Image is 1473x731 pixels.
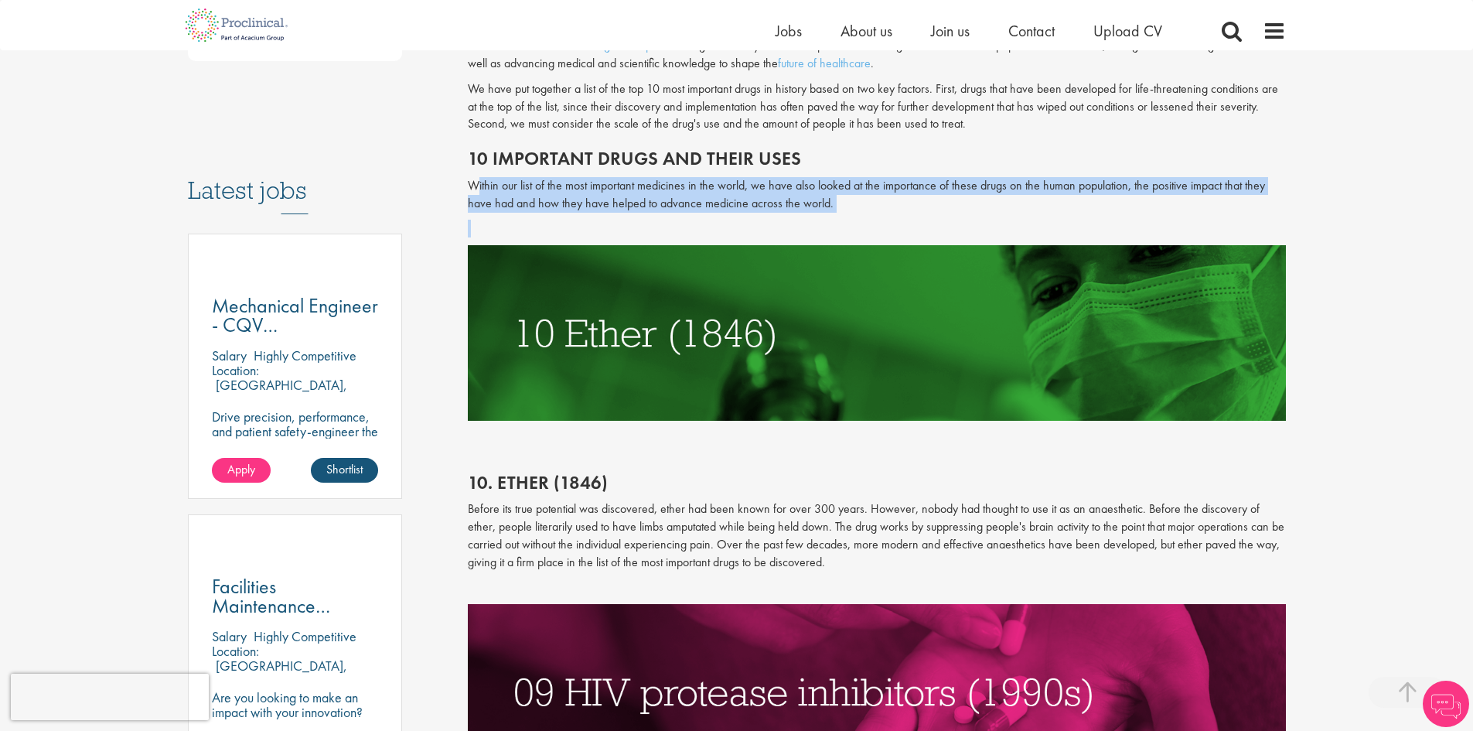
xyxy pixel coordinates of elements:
p: [GEOGRAPHIC_DATA], [GEOGRAPHIC_DATA] [212,376,347,408]
p: Highly Competitive [254,347,356,364]
p: in throughout history have been pivotal in assisting the survival of vast populations of humans, ... [468,37,1286,73]
p: Highly Competitive [254,627,356,645]
p: Before its true potential was discovered, ether had been known for over 300 years. However, nobod... [468,500,1286,571]
p: Within our list of the most important medicines in the world, we have also looked at the importan... [468,177,1286,213]
span: Apply [227,461,255,477]
a: Upload CV [1093,21,1162,41]
a: Facilities Maintenance Technician II [212,577,379,616]
a: Shortlist [311,458,378,483]
a: Join us [931,21,970,41]
span: Mechanical Engineer - CQV Implementation [212,292,378,357]
p: Drive precision, performance, and patient safety-engineer the future of pharma with CQV excellence. [212,409,379,468]
img: ETHER (1846) [468,245,1286,421]
h3: Latest jobs [188,138,403,214]
span: Facilities Maintenance Technician II [212,573,330,638]
a: Jobs [776,21,802,41]
p: We have put together a list of the top 10 most important drugs in history based on two key factor... [468,80,1286,134]
a: future of healthcare [778,55,871,71]
img: Chatbot [1423,681,1469,727]
h2: 10 important drugs and their uses [468,149,1286,169]
a: Mechanical Engineer - CQV Implementation [212,296,379,335]
p: Are you looking to make an impact with your innovation? [212,690,379,719]
span: Location: [212,642,259,660]
h2: 10. Ether (1846) [468,473,1286,493]
a: About us [840,21,892,41]
iframe: reCAPTCHA [11,674,209,720]
a: Apply [212,458,271,483]
span: Salary [212,347,247,364]
span: Salary [212,627,247,645]
span: Location: [212,361,259,379]
a: Contact [1008,21,1055,41]
p: [GEOGRAPHIC_DATA], [GEOGRAPHIC_DATA] [212,657,347,689]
